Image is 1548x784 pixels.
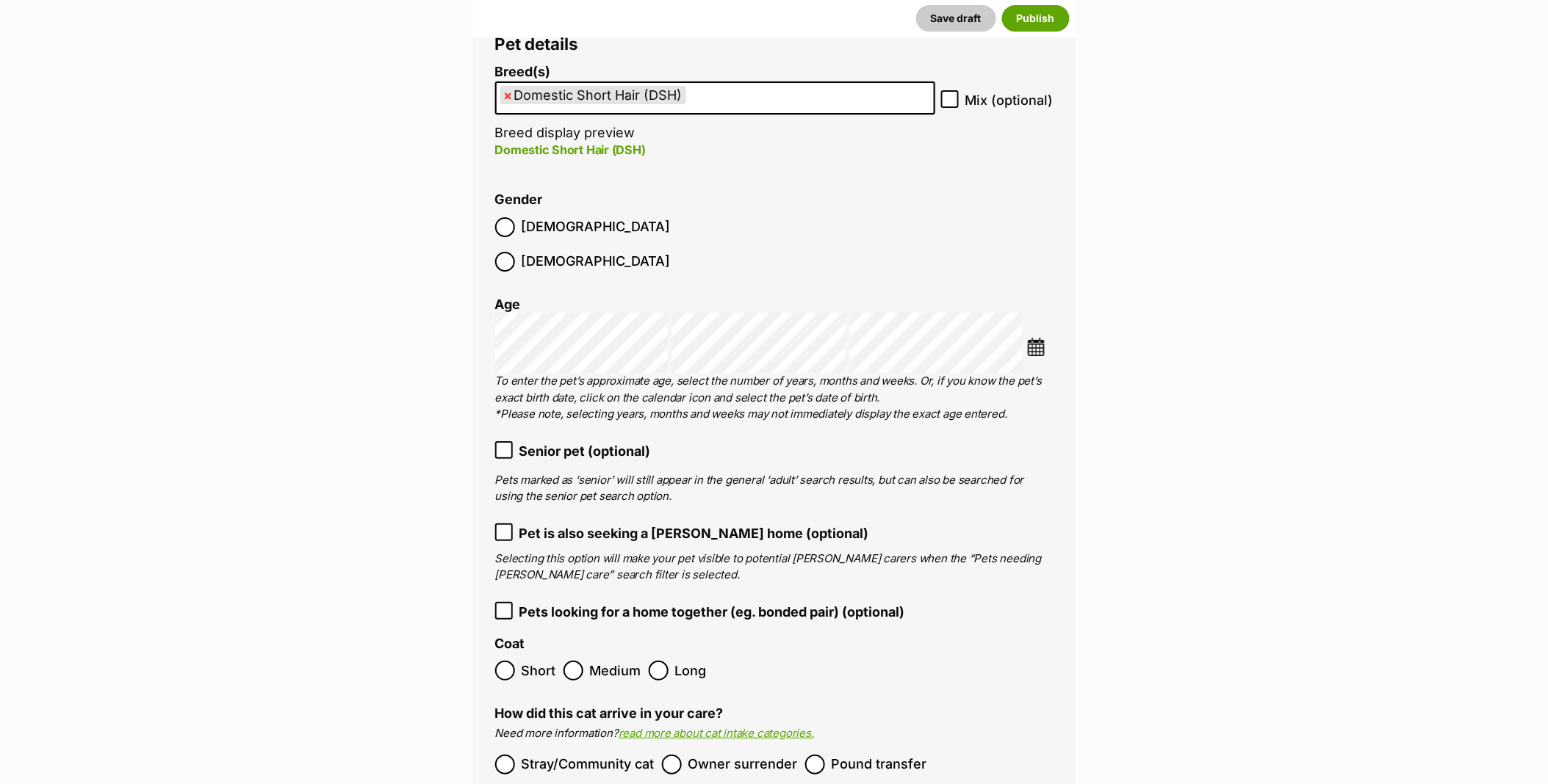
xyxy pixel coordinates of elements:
[522,217,671,237] span: [DEMOGRAPHIC_DATA]
[522,755,655,774] span: Stray/Community cat
[495,141,935,159] p: Domestic Short Hair (DSH)
[495,705,724,721] label: How did this cat arrive in your care?
[522,661,556,680] span: Short
[519,602,905,622] span: Pets looking for a home together (eg. bonded pair) (optional)
[619,726,814,740] a: read more about cat intake categories.
[675,661,708,680] span: Long
[495,34,579,54] span: Pet details
[519,523,869,543] span: Pet is also seeking a [PERSON_NAME] home (optional)
[1002,5,1070,32] button: Publish
[965,90,1054,110] span: Mix (optional)
[590,661,641,680] span: Medium
[495,373,1054,423] p: To enter the pet’s approximate age, select the number of years, months and weeks. Or, if you know...
[495,192,543,208] label: Gender
[495,725,1054,742] p: Need more information?
[500,86,686,104] li: Domestic Short Hair (DSH)
[522,252,671,272] span: [DEMOGRAPHIC_DATA]
[519,441,651,461] span: Senior pet (optional)
[495,636,525,652] label: Coat
[832,755,927,774] span: Pound transfer
[504,86,513,104] span: ×
[495,65,935,80] label: Breed(s)
[916,5,996,32] button: Save draft
[495,472,1054,505] p: Pets marked as ‘senior’ will still appear in the general ‘adult’ search results, but can also be ...
[495,297,521,312] label: Age
[495,65,935,174] li: Breed display preview
[688,755,798,774] span: Owner surrender
[1027,338,1045,356] img: ...
[495,551,1054,584] p: Selecting this option will make your pet visible to potential [PERSON_NAME] carers when the “Pets...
